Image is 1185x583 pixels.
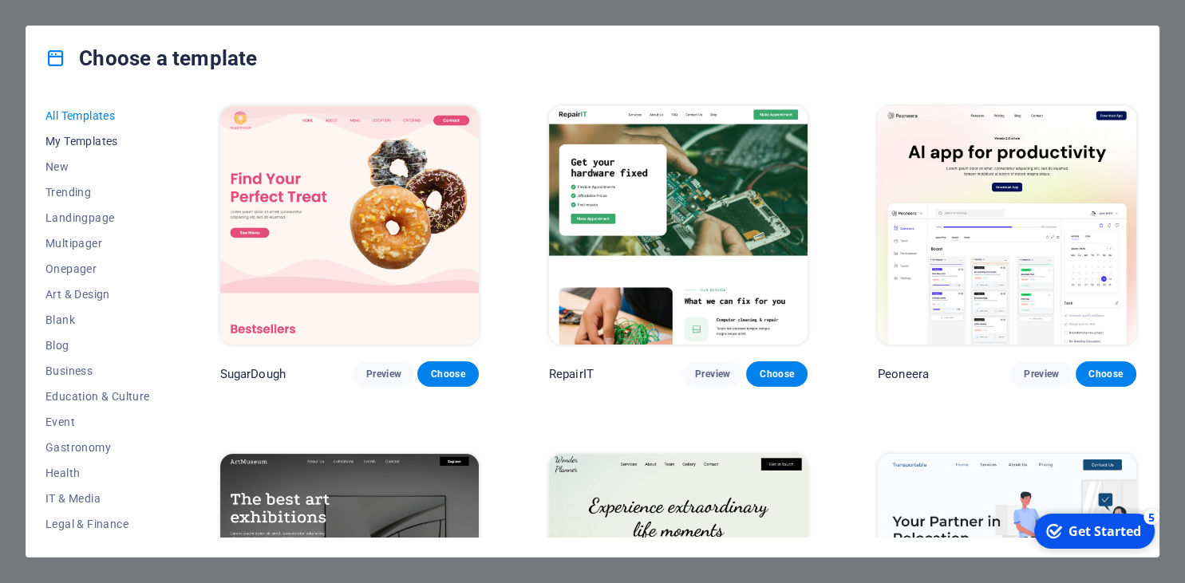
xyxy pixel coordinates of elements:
p: Peoneera [878,366,929,382]
span: Preview [366,368,401,380]
button: Multipager [45,230,150,256]
span: Business [45,364,150,377]
button: Event [45,409,150,435]
span: Choose [1088,368,1124,380]
span: Legal & Finance [45,518,150,530]
span: Education & Culture [45,390,150,403]
div: Get Started [43,15,116,33]
span: Gastronomy [45,441,150,454]
span: Event [45,416,150,428]
span: Choose [430,368,465,380]
button: Preview [1011,361,1072,387]
button: Choose [417,361,478,387]
span: Health [45,467,150,479]
span: Multipager [45,237,150,250]
button: Art & Design [45,282,150,307]
h4: Choose a template [45,45,257,71]
p: RepairIT [549,366,594,382]
button: Blog [45,333,150,358]
button: My Templates [45,128,150,154]
span: Trending [45,186,150,199]
span: Blank [45,313,150,326]
button: Health [45,460,150,486]
button: Blank [45,307,150,333]
button: Landingpage [45,205,150,230]
img: RepairIT [549,106,808,345]
div: 5 [118,2,134,18]
span: Blog [45,339,150,352]
button: Non-Profit [45,537,150,562]
button: Business [45,358,150,384]
button: Preview [354,361,414,387]
button: Choose [746,361,807,387]
button: Onepager [45,256,150,282]
span: Choose [759,368,794,380]
img: SugarDough [220,106,479,345]
img: Peoneera [878,106,1136,345]
span: Landingpage [45,211,150,224]
button: IT & Media [45,486,150,511]
span: Preview [695,368,730,380]
button: All Templates [45,103,150,128]
span: IT & Media [45,492,150,505]
span: Preview [1024,368,1059,380]
span: Art & Design [45,288,150,301]
button: Preview [682,361,743,387]
span: Onepager [45,262,150,275]
button: New [45,154,150,179]
button: Trending [45,179,150,205]
span: All Templates [45,109,150,122]
button: Choose [1076,361,1136,387]
button: Education & Culture [45,384,150,409]
button: Gastronomy [45,435,150,460]
p: SugarDough [220,366,286,382]
div: Get Started 5 items remaining, 0% complete [9,6,129,41]
span: New [45,160,150,173]
button: Legal & Finance [45,511,150,537]
span: My Templates [45,135,150,148]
